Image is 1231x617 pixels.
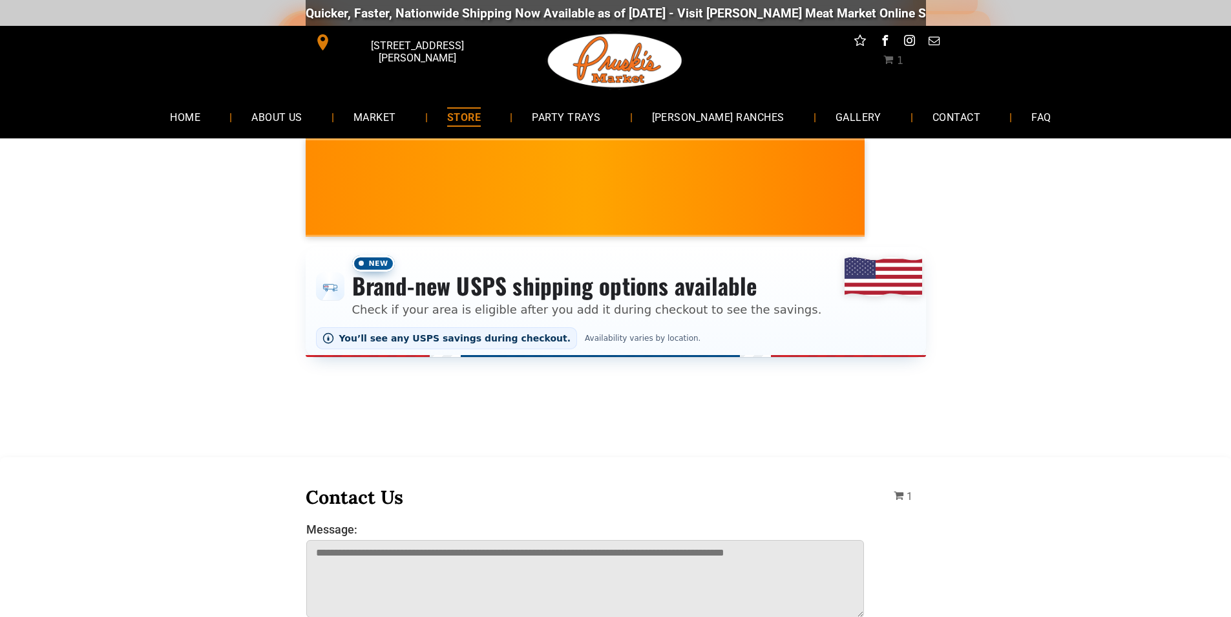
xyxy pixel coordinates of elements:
[352,255,395,272] span: New
[232,100,322,134] a: ABOUT US
[852,32,868,52] a: Social network
[907,490,912,503] span: 1
[428,100,500,134] a: STORE
[901,32,918,52] a: instagram
[925,32,942,52] a: email
[306,485,865,509] h3: Contact Us
[512,100,620,134] a: PARTY TRAYS
[582,334,703,343] span: Availability varies by location.
[243,6,1026,21] div: Quicker, Faster, Nationwide Shipping Now Available as of [DATE] - Visit [PERSON_NAME] Meat Market...
[333,33,500,70] span: [STREET_ADDRESS][PERSON_NAME]
[897,54,903,67] span: 1
[306,523,865,536] label: Message:
[545,26,685,96] img: Pruski-s+Market+HQ+Logo2-1920w.png
[876,32,893,52] a: facebook
[900,6,1026,21] a: [DOMAIN_NAME][URL]
[816,100,901,134] a: GALLERY
[352,301,822,318] p: Check if your area is eligible after you add it during checkout to see the savings.
[151,100,220,134] a: HOME
[352,272,822,300] h3: Brand-new USPS shipping options available
[633,100,804,134] a: [PERSON_NAME] RANCHES
[339,333,571,343] span: You’ll see any USPS savings during checkout.
[306,247,926,357] div: Shipping options announcement
[334,100,416,134] a: MARKET
[778,197,1032,217] span: [PERSON_NAME] MARKET
[447,107,481,126] span: STORE
[306,32,503,52] a: [STREET_ADDRESS][PERSON_NAME]
[913,100,1000,134] a: CONTACT
[1012,100,1070,134] a: FAQ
